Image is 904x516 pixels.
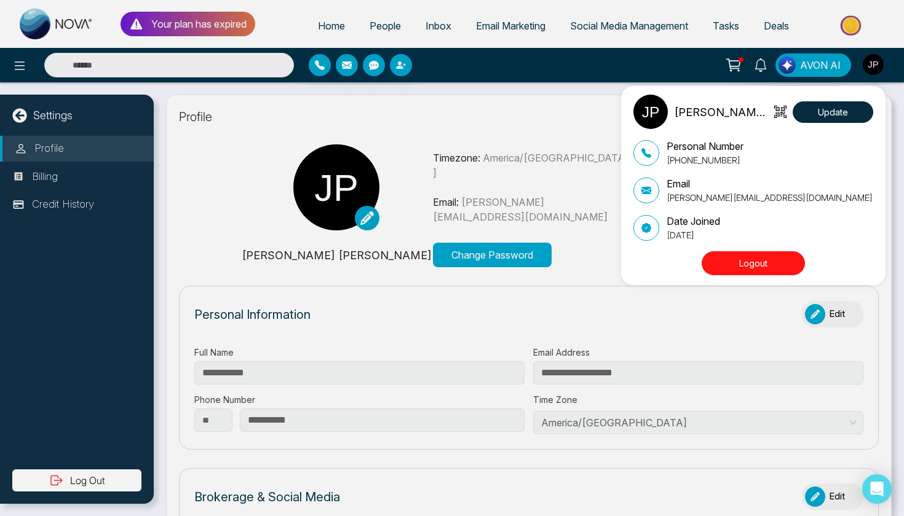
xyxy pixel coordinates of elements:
p: Date Joined [667,214,720,229]
p: [PHONE_NUMBER] [667,154,743,166]
p: [DATE] [667,229,720,241]
p: Email [667,176,873,191]
p: [PERSON_NAME] [PERSON_NAME] [674,104,771,120]
p: [PERSON_NAME][EMAIL_ADDRESS][DOMAIN_NAME] [667,191,873,204]
button: Update [793,101,873,123]
p: Personal Number [667,139,743,154]
div: Open Intercom Messenger [862,474,892,504]
button: Logout [702,251,805,275]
